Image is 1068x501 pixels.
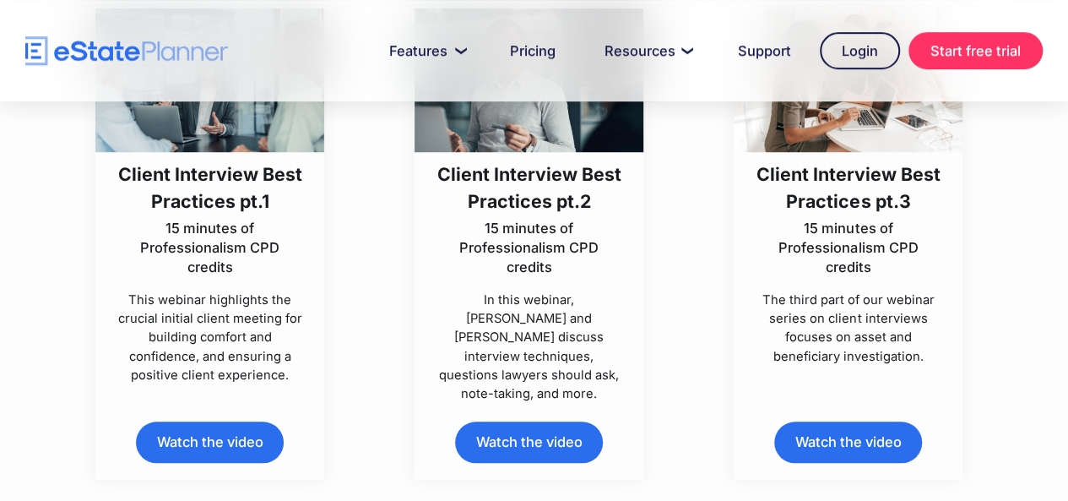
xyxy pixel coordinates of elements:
a: Client Interview Best Practices pt.215 minutes of Professionalism CPD creditsIn this webinar, [PE... [415,8,643,403]
a: Support [718,34,811,68]
a: Client Interview Best Practices pt.115 minutes of Professionalism CPD creditsThis webinar highlig... [95,8,324,384]
a: Watch the video [455,422,603,463]
a: Watch the video [136,422,284,463]
a: Client Interview Best Practices pt.315 minutes of Professionalism CPD creditsThe third part of ou... [734,8,962,366]
a: Watch the video [774,422,922,463]
h3: Client Interview Best Practices pt.3 [756,161,941,215]
p: 15 minutes of Professionalism CPD credits [436,219,621,277]
h3: Client Interview Best Practices pt.1 [117,161,302,215]
p: 15 minutes of Professionalism CPD credits [117,219,302,277]
a: Features [369,34,481,68]
p: This webinar highlights the crucial initial client meeting for building comfort and confidence, a... [117,291,302,384]
a: Login [820,32,900,69]
a: home [25,36,228,66]
a: Pricing [490,34,576,68]
a: Start free trial [908,32,1043,69]
p: The third part of our webinar series on client interviews focuses on asset and beneficiary invest... [756,291,941,366]
p: In this webinar, [PERSON_NAME] and [PERSON_NAME] discuss interview techniques, questions lawyers ... [436,291,621,403]
h3: Client Interview Best Practices pt.2 [436,161,621,215]
a: Resources [584,34,709,68]
p: 15 minutes of Professionalism CPD credits [756,219,941,277]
